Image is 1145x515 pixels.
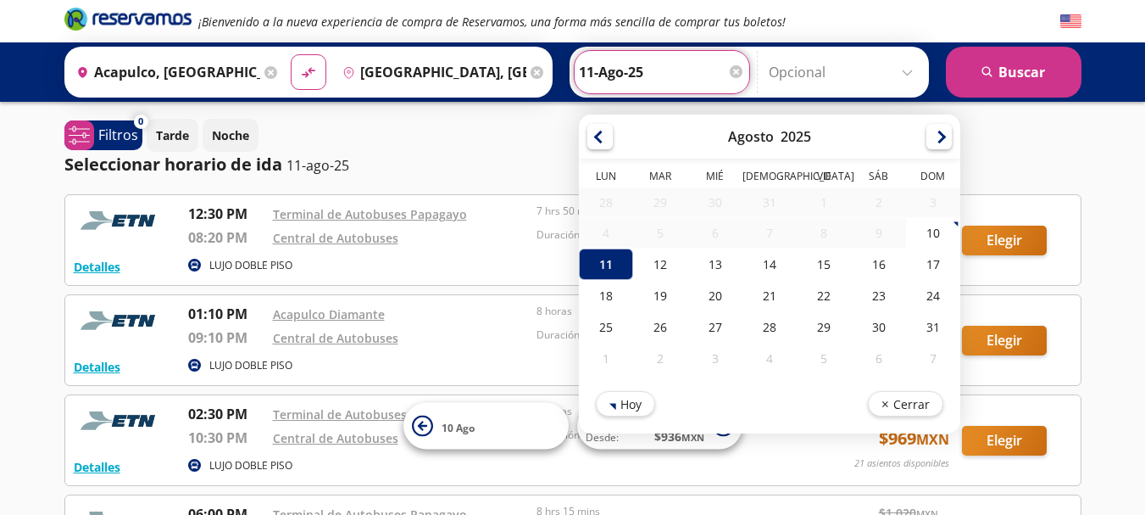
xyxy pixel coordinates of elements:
[442,420,475,434] span: 10 Ago
[188,304,264,324] p: 01:10 PM
[781,127,811,146] div: 2025
[633,311,687,343] div: 26-Ago-25
[916,430,949,449] small: MXN
[212,126,249,144] p: Noche
[854,456,949,471] p: 21 asientos disponibles
[905,169,959,188] th: Domingo
[633,169,687,188] th: Martes
[962,426,1047,456] button: Elegir
[596,391,655,417] button: Hoy
[797,311,851,343] div: 29-Ago-25
[147,119,198,152] button: Tarde
[851,188,905,217] div: 02-Ago-25
[203,119,258,152] button: Noche
[851,169,905,188] th: Sábado
[579,249,633,280] div: 11-Ago-25
[687,169,742,188] th: Miércoles
[851,218,905,248] div: 09-Ago-25
[74,304,167,338] img: RESERVAMOS
[851,280,905,311] div: 23-Ago-25
[769,51,920,93] input: Opcional
[687,311,742,343] div: 27-Ago-25
[536,227,792,243] p: Duración
[905,217,959,249] div: 10-Ago-25
[633,280,687,311] div: 19-Ago-25
[687,343,742,374] div: 03-Sep-25
[633,188,687,217] div: 29-Jul-25
[579,311,633,343] div: 25-Ago-25
[188,327,264,348] p: 09:10 PM
[273,306,385,322] a: Acapulco Diamante
[273,330,398,346] a: Central de Autobuses
[742,343,796,374] div: 04-Sep-25
[74,204,167,238] img: RESERVAMOS
[905,249,959,280] div: 17-Ago-25
[64,120,142,150] button: 0Filtros
[586,430,619,445] span: Desde:
[579,169,633,188] th: Lunes
[273,206,467,222] a: Terminal de Autobuses Papagayo
[654,428,704,445] span: $ 936
[742,169,796,188] th: Jueves
[797,249,851,280] div: 15-Ago-25
[188,404,264,424] p: 02:30 PM
[336,51,526,93] input: Buscar Destino
[728,127,774,146] div: Agosto
[851,249,905,280] div: 16-Ago-25
[74,258,120,276] button: Detalles
[742,280,796,311] div: 21-Ago-25
[946,47,1081,98] button: Buscar
[579,188,633,217] div: 28-Jul-25
[577,403,742,450] button: 12 AgoDesde:$936MXN
[69,51,260,93] input: Buscar Origen
[536,304,792,319] p: 8 horas
[1060,11,1081,32] button: English
[273,406,467,423] a: Terminal de Autobuses Papagayo
[879,426,949,451] span: $ 969
[579,343,633,374] div: 01-Sep-25
[742,249,796,280] div: 14-Ago-25
[797,218,851,248] div: 08-Ago-25
[273,230,398,246] a: Central de Autobuses
[74,458,120,476] button: Detalles
[633,218,687,248] div: 05-Ago-25
[74,358,120,376] button: Detalles
[687,249,742,280] div: 13-Ago-25
[851,311,905,343] div: 30-Ago-25
[138,115,143,129] span: 0
[905,343,959,374] div: 07-Sep-25
[156,126,189,144] p: Tarde
[962,226,1047,255] button: Elegir
[687,280,742,311] div: 20-Ago-25
[579,280,633,311] div: 18-Ago-25
[867,391,942,417] button: Cerrar
[98,125,138,145] p: Filtros
[633,343,687,374] div: 02-Sep-25
[209,458,292,473] p: LUJO DOBLE PISO
[687,188,742,217] div: 30-Jul-25
[742,311,796,343] div: 28-Ago-25
[851,343,905,374] div: 06-Sep-25
[905,188,959,217] div: 03-Ago-25
[633,249,687,280] div: 12-Ago-25
[403,403,569,450] button: 10 Ago
[905,311,959,343] div: 31-Ago-25
[188,428,264,448] p: 10:30 PM
[797,188,851,217] div: 01-Ago-25
[536,204,792,219] p: 7 hrs 50 mins
[74,404,167,438] img: RESERVAMOS
[962,326,1047,355] button: Elegir
[797,343,851,374] div: 05-Sep-25
[742,218,796,248] div: 07-Ago-25
[209,358,292,373] p: LUJO DOBLE PISO
[797,169,851,188] th: Viernes
[579,51,745,93] input: Elegir Fecha
[209,258,292,273] p: LUJO DOBLE PISO
[198,14,786,30] em: ¡Bienvenido a la nueva experiencia de compra de Reservamos, una forma más sencilla de comprar tus...
[742,188,796,217] div: 31-Jul-25
[286,155,349,176] p: 11-ago-25
[64,6,192,36] a: Brand Logo
[64,6,192,31] i: Brand Logo
[797,280,851,311] div: 22-Ago-25
[64,152,282,177] p: Seleccionar horario de ida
